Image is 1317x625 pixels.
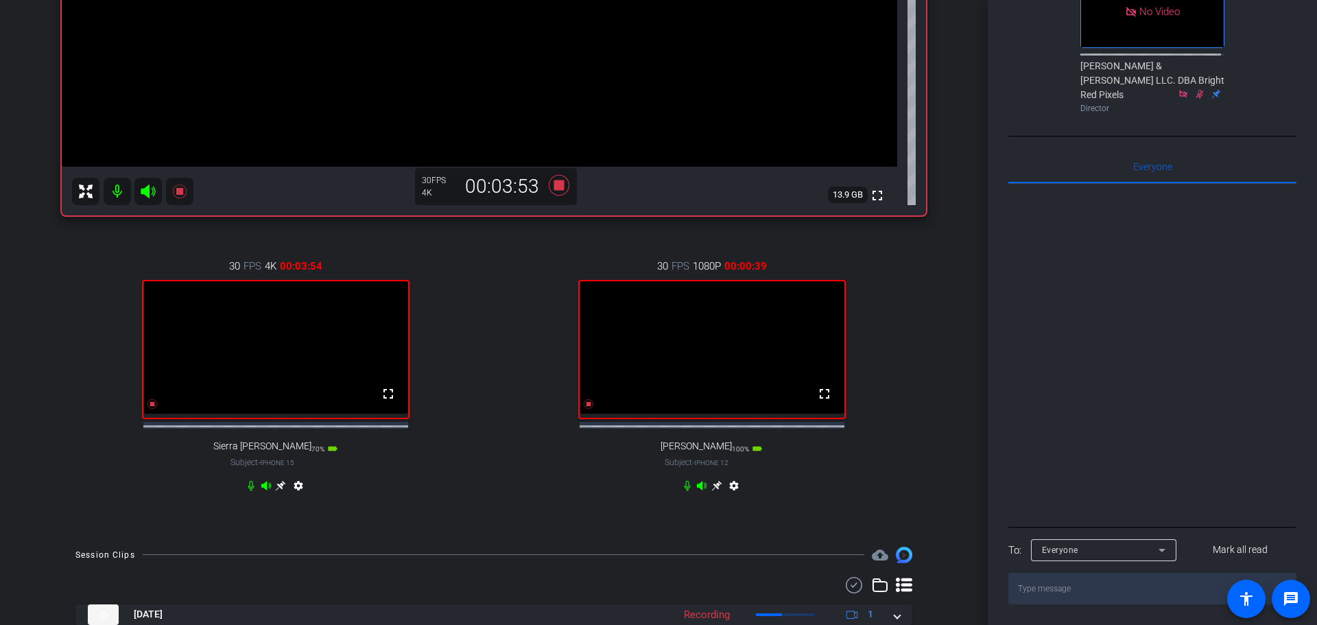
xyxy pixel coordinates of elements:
[1238,591,1255,607] mat-icon: accessibility
[75,548,135,562] div: Session Clips
[672,259,689,274] span: FPS
[693,259,721,274] span: 1080P
[260,459,294,467] span: iPhone 15
[75,604,912,625] mat-expansion-panel-header: thumb-nail[DATE]Recording1
[677,607,737,623] div: Recording
[258,458,260,467] span: -
[431,176,446,185] span: FPS
[134,607,163,622] span: [DATE]
[657,259,668,274] span: 30
[1008,543,1021,558] div: To:
[229,259,240,274] span: 30
[692,458,694,467] span: -
[1080,102,1224,115] div: Director
[290,480,307,497] mat-icon: settings
[327,443,338,454] mat-icon: battery_std
[872,547,888,563] span: Destinations for your clips
[244,259,261,274] span: FPS
[230,456,294,469] span: Subject
[280,259,322,274] span: 00:03:54
[694,459,728,467] span: iPhone 12
[265,259,276,274] span: 4K
[88,604,119,625] img: thumb-nail
[868,607,873,622] span: 1
[422,187,456,198] div: 4K
[1133,162,1172,172] span: Everyone
[213,440,311,452] span: Sierra [PERSON_NAME]
[1139,5,1180,18] span: No Video
[1185,538,1297,563] button: Mark all read
[311,445,324,453] span: 70%
[752,443,763,454] mat-icon: battery_std
[724,259,767,274] span: 00:00:39
[1080,59,1224,115] div: [PERSON_NAME] & [PERSON_NAME] LLC. DBA Bright Red Pixels
[732,445,749,453] span: 100%
[872,547,888,563] mat-icon: cloud_upload
[456,175,548,198] div: 00:03:53
[816,386,833,402] mat-icon: fullscreen
[896,547,912,563] img: Session clips
[1213,543,1268,557] span: Mark all read
[1283,591,1299,607] mat-icon: message
[661,440,732,452] span: [PERSON_NAME]
[828,187,868,203] span: 13.9 GB
[726,480,742,497] mat-icon: settings
[380,386,396,402] mat-icon: fullscreen
[422,175,456,186] div: 30
[1042,545,1078,555] span: Everyone
[665,456,728,469] span: Subject
[869,187,886,204] mat-icon: fullscreen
